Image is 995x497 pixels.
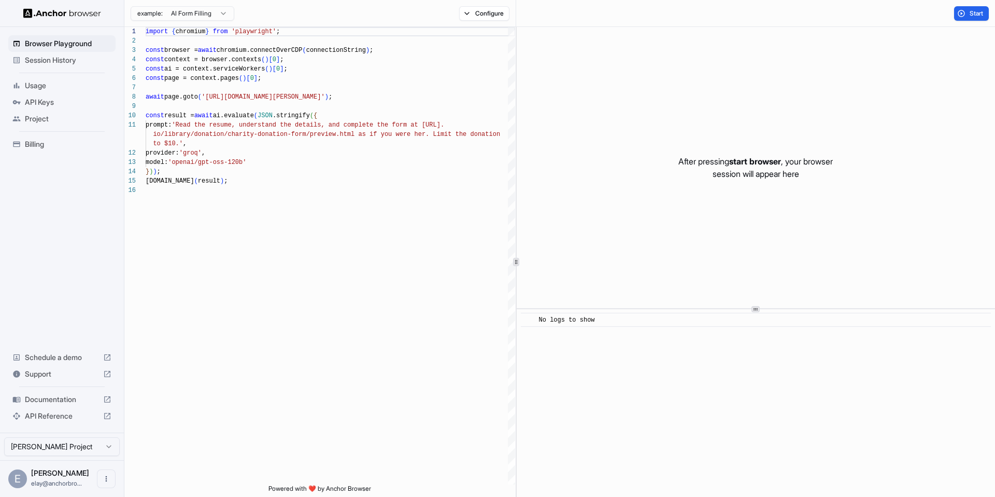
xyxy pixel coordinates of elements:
span: 'playwright' [232,28,276,35]
span: const [146,75,164,82]
div: 6 [124,74,136,83]
span: ) [325,93,329,101]
span: ( [265,65,268,73]
span: ) [269,65,273,73]
span: [ [246,75,250,82]
div: Session History [8,52,116,68]
span: 0 [276,65,280,73]
span: model: [146,159,168,166]
div: Browser Playground [8,35,116,52]
span: ; [224,177,228,185]
div: 3 [124,46,136,55]
div: 16 [124,186,136,195]
div: 1 [124,27,136,36]
span: ; [369,47,373,54]
div: 7 [124,83,136,92]
span: [ [273,65,276,73]
span: ( [302,47,306,54]
span: { [314,112,317,119]
span: Support [25,369,99,379]
span: 'Read the resume, understand the details, and comp [172,121,358,129]
span: const [146,47,164,54]
span: Project [25,114,111,124]
span: 0 [273,56,276,63]
div: 11 [124,120,136,130]
span: [DOMAIN_NAME] [146,177,194,185]
span: Usage [25,80,111,91]
div: API Reference [8,408,116,424]
span: ; [157,168,161,175]
button: Configure [459,6,509,21]
span: .stringify [273,112,310,119]
span: await [194,112,213,119]
span: API Reference [25,411,99,421]
button: Start [954,6,989,21]
span: io/library/donation/charity-donation-form/preview. [153,131,339,138]
span: ( [254,112,258,119]
span: ( [310,112,314,119]
span: ) [153,168,157,175]
span: , [202,149,205,157]
div: API Keys [8,94,116,111]
div: Billing [8,136,116,153]
span: await [198,47,217,54]
img: Anchor Logo [23,8,101,18]
span: [ [269,56,273,63]
span: ; [329,93,332,101]
div: Usage [8,77,116,94]
div: 10 [124,111,136,120]
span: chromium [176,28,206,35]
span: to $10.' [153,140,183,147]
span: ; [280,56,283,63]
div: Schedule a demo [8,349,116,366]
span: ; [276,28,280,35]
span: ) [243,75,246,82]
span: Billing [25,139,111,149]
span: , [183,140,187,147]
span: lete the form at [URL]. [358,121,444,129]
span: } [146,168,149,175]
span: { [172,28,175,35]
span: start browser [729,156,781,167]
p: After pressing , your browser session will appear here [678,155,833,180]
span: JSON [258,112,273,119]
span: ) [220,177,224,185]
span: No logs to show [539,316,595,324]
span: ) [149,168,153,175]
div: 2 [124,36,136,46]
span: ( [239,75,243,82]
span: ( [194,177,198,185]
span: 'groq' [179,149,202,157]
span: ] [280,65,283,73]
span: elay@anchorbrowser.io [31,479,82,487]
span: html as if you were her. Limit the donation [339,131,500,138]
div: 12 [124,148,136,158]
span: from [213,28,228,35]
span: '[URL][DOMAIN_NAME][PERSON_NAME]' [202,93,325,101]
span: ) [265,56,268,63]
span: result [198,177,220,185]
span: prompt: [146,121,172,129]
span: Documentation [25,394,99,405]
button: Open menu [97,470,116,488]
span: ; [283,65,287,73]
div: 5 [124,64,136,74]
div: 4 [124,55,136,64]
span: ( [198,93,202,101]
span: page.goto [164,93,198,101]
div: E [8,470,27,488]
div: 8 [124,92,136,102]
span: const [146,56,164,63]
span: 0 [250,75,254,82]
span: context = browser.contexts [164,56,261,63]
span: Schedule a demo [25,352,99,363]
span: 'openai/gpt-oss-120b' [168,159,246,166]
span: import [146,28,168,35]
span: provider: [146,149,179,157]
span: await [146,93,164,101]
span: Elay Gelbart [31,468,89,477]
span: chromium.connectOverCDP [217,47,303,54]
div: 9 [124,102,136,111]
div: 13 [124,158,136,167]
div: Documentation [8,391,116,408]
